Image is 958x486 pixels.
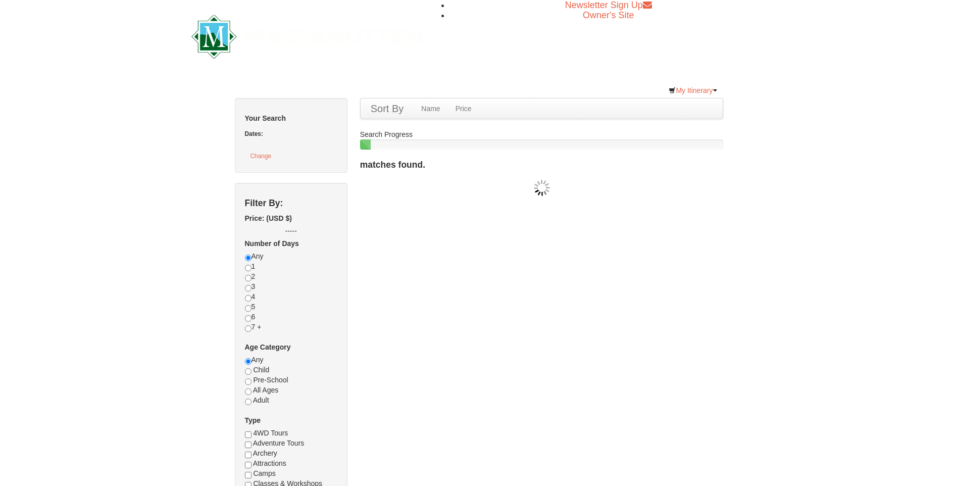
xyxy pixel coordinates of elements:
[414,99,447,119] a: Name
[253,439,305,447] span: Adventure Tours
[245,343,291,351] strong: Age Category
[245,130,263,137] strong: Dates:
[191,15,423,59] img: Massanutten Resort Logo
[583,10,634,20] a: Owner's Site
[253,449,277,457] span: Archery
[245,150,277,163] button: Change
[253,366,269,374] span: Child
[360,129,724,150] div: Search Progress
[448,99,479,119] a: Price
[253,396,269,404] span: Adult
[285,227,290,235] span: --
[253,469,275,477] span: Camps
[253,376,288,384] span: Pre-School
[534,180,550,196] img: wait gif
[292,227,297,235] span: --
[245,355,337,415] div: Any
[253,429,288,437] span: 4WD Tours
[361,99,414,119] a: Sort By
[662,83,723,98] a: My Itinerary
[245,226,337,236] label: -
[253,459,286,467] span: Attractions
[245,214,292,222] strong: Price: (USD $)
[245,239,299,248] strong: Number of Days
[245,416,261,424] strong: Type
[191,23,423,47] a: Massanutten Resort
[245,113,337,123] h5: Your Search
[245,251,337,342] div: Any 1 2 3 4 5 6 7 +
[253,386,279,394] span: All Ages
[360,160,724,170] h4: matches found.
[245,198,337,208] h4: Filter By:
